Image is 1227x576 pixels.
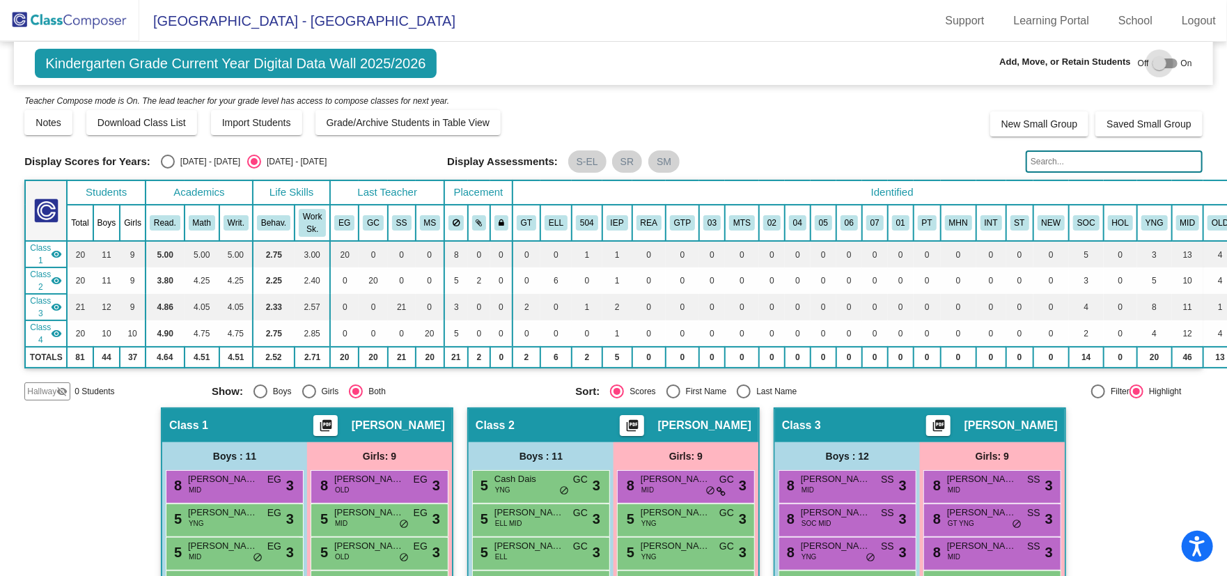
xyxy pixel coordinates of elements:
[93,294,120,320] td: 12
[1107,118,1191,130] span: Saved Small Group
[725,320,759,347] td: 0
[1104,267,1137,294] td: 0
[359,241,388,267] td: 0
[623,419,640,438] mat-icon: picture_as_pdf
[120,205,146,241] th: Girls
[666,294,699,320] td: 0
[636,215,662,231] button: REA
[862,267,888,294] td: 0
[926,415,951,436] button: Print Students Details
[1104,294,1137,320] td: 0
[513,320,540,347] td: 0
[935,10,996,32] a: Support
[888,294,914,320] td: 0
[388,294,416,320] td: 21
[1108,215,1133,231] button: HOL
[862,241,888,267] td: 0
[632,267,666,294] td: 0
[888,241,914,267] td: 0
[146,241,185,267] td: 5.00
[1069,205,1104,241] th: School of Choice
[330,294,359,320] td: 0
[866,215,884,231] button: 07
[980,215,1002,231] button: INT
[862,205,888,241] th: Two or More Races
[444,267,468,294] td: 5
[388,347,416,368] td: 21
[295,347,330,368] td: 2.71
[416,241,445,267] td: 0
[211,110,302,135] button: Import Students
[120,294,146,320] td: 9
[25,294,67,320] td: Susan Stroeher - No Class Name
[976,205,1006,241] th: Received Reading Intervention
[219,294,253,320] td: 4.05
[146,347,185,368] td: 4.64
[572,241,602,267] td: 1
[729,215,755,231] button: MTS
[97,117,186,128] span: Download Class List
[545,215,568,231] button: ELL
[759,294,785,320] td: 0
[1033,320,1070,347] td: 0
[1003,10,1101,32] a: Learning Portal
[517,215,536,231] button: GT
[666,205,699,241] th: Talent Pool (GT)
[1137,267,1172,294] td: 5
[513,267,540,294] td: 0
[219,267,253,294] td: 4.25
[976,267,1006,294] td: 0
[1137,205,1172,241] th: May 2019 - Oct 2019
[490,205,513,241] th: Keep with teacher
[120,320,146,347] td: 10
[224,215,249,231] button: Writ.
[219,347,253,368] td: 4.51
[185,241,219,267] td: 5.00
[941,294,976,320] td: 0
[93,320,120,347] td: 10
[416,347,445,368] td: 20
[30,295,51,320] span: Class 3
[759,320,785,347] td: 0
[811,320,836,347] td: 0
[359,320,388,347] td: 0
[1033,241,1070,267] td: 0
[25,241,67,267] td: Emily Gayle - No Class Name
[444,205,468,241] th: Keep away students
[602,267,632,294] td: 1
[836,320,862,347] td: 0
[1141,215,1168,231] button: YNG
[699,294,725,320] td: 0
[666,347,699,368] td: 0
[602,294,632,320] td: 2
[513,347,540,368] td: 2
[359,205,388,241] th: Glenda Cole
[836,294,862,320] td: 0
[1172,205,1204,241] th: Oct 2018-April 2019
[150,215,180,231] button: Read.
[490,241,513,267] td: 0
[513,205,540,241] th: Gifted and Talented
[67,241,93,267] td: 20
[612,150,642,173] mat-chip: SR
[1069,241,1104,267] td: 5
[1069,294,1104,320] td: 4
[185,347,219,368] td: 4.51
[35,49,436,78] span: Kindergarten Grade Current Year Digital Data Wall 2025/2026
[1095,111,1202,137] button: Saved Small Group
[359,294,388,320] td: 0
[785,205,811,241] th: Hispanic
[620,415,644,436] button: Print Students Details
[1033,267,1070,294] td: 0
[30,321,51,346] span: Class 4
[219,241,253,267] td: 5.00
[146,267,185,294] td: 3.80
[185,267,219,294] td: 4.25
[725,294,759,320] td: 0
[1104,320,1137,347] td: 0
[67,320,93,347] td: 20
[666,267,699,294] td: 0
[1181,57,1192,70] span: On
[1137,294,1172,320] td: 8
[51,275,62,286] mat-icon: visibility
